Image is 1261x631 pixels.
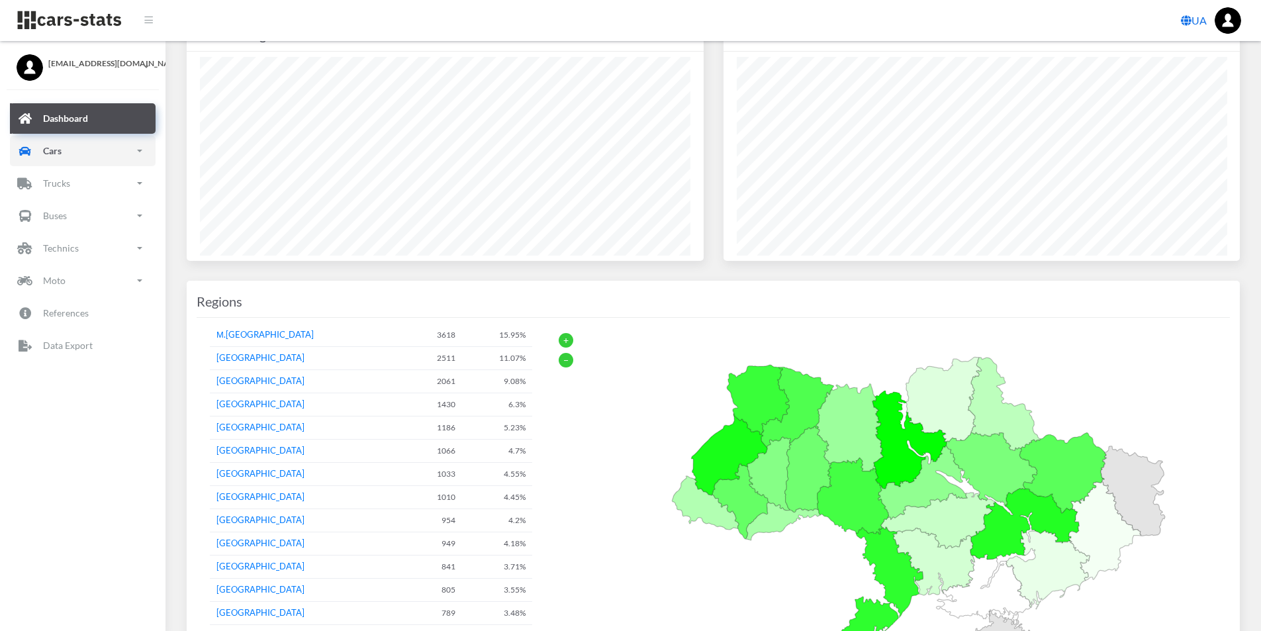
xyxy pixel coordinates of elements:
a: Moto [10,266,156,296]
td: 1033 [406,462,462,485]
p: Dashboard [43,110,88,126]
span: [EMAIL_ADDRESS][DOMAIN_NAME] [48,58,149,70]
p: References [43,305,89,321]
button: [GEOGRAPHIC_DATA] [216,444,304,458]
td: 805 [406,578,462,601]
a: Data Export [10,330,156,361]
td: 4.55% [462,462,532,485]
img: navbar brand [17,10,122,30]
a: [EMAIL_ADDRESS][DOMAIN_NAME] [17,54,149,70]
td: 1066 [406,439,462,462]
button: [GEOGRAPHIC_DATA] [216,421,304,434]
h4: Regions [197,291,242,312]
td: 4.18% [462,532,532,555]
td: 6.3% [462,393,532,416]
button: [GEOGRAPHIC_DATA] [216,352,304,365]
td: 4.7% [462,439,532,462]
button: [GEOGRAPHIC_DATA] [216,607,304,620]
button: [GEOGRAPHIC_DATA] [216,398,304,411]
td: 4.2% [462,509,532,532]
p: Data Export [43,337,93,354]
a: Technics [10,233,156,264]
td: 4.45% [462,485,532,509]
button: [GEOGRAPHIC_DATA] [216,583,304,597]
td: 3618 [406,323,462,346]
button: [GEOGRAPHIC_DATA] [216,375,304,388]
td: 1186 [406,416,462,439]
td: 3.71% [462,555,532,578]
p: Cars [43,142,62,159]
td: 789 [406,601,462,624]
td: 3.55% [462,578,532,601]
td: 2061 [406,369,462,393]
p: Moto [43,272,66,289]
td: 949 [406,532,462,555]
a: Cars [10,136,156,166]
p: Technics [43,240,79,256]
a: Dashboard [10,103,156,134]
button: М.[GEOGRAPHIC_DATA] [216,328,314,342]
div: − [559,353,573,367]
td: 2511 [406,346,462,369]
p: Trucks [43,175,70,191]
td: 3.48% [462,601,532,624]
div: + [559,333,573,348]
td: 5.23% [462,416,532,439]
p: Buses [43,207,67,224]
td: 1430 [406,393,462,416]
img: ... [1215,7,1241,34]
td: 11.07% [462,346,532,369]
td: 1010 [406,485,462,509]
a: Buses [10,201,156,231]
td: 841 [406,555,462,578]
a: UA [1176,7,1212,34]
button: [GEOGRAPHIC_DATA] [216,467,304,481]
a: References [10,298,156,328]
button: [GEOGRAPHIC_DATA] [216,514,304,527]
td: 9.08% [462,369,532,393]
button: [GEOGRAPHIC_DATA] [216,537,304,550]
td: 15.95% [462,323,532,346]
td: 954 [406,509,462,532]
button: [GEOGRAPHIC_DATA] [216,491,304,504]
a: Trucks [10,168,156,199]
button: [GEOGRAPHIC_DATA] [216,560,304,573]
